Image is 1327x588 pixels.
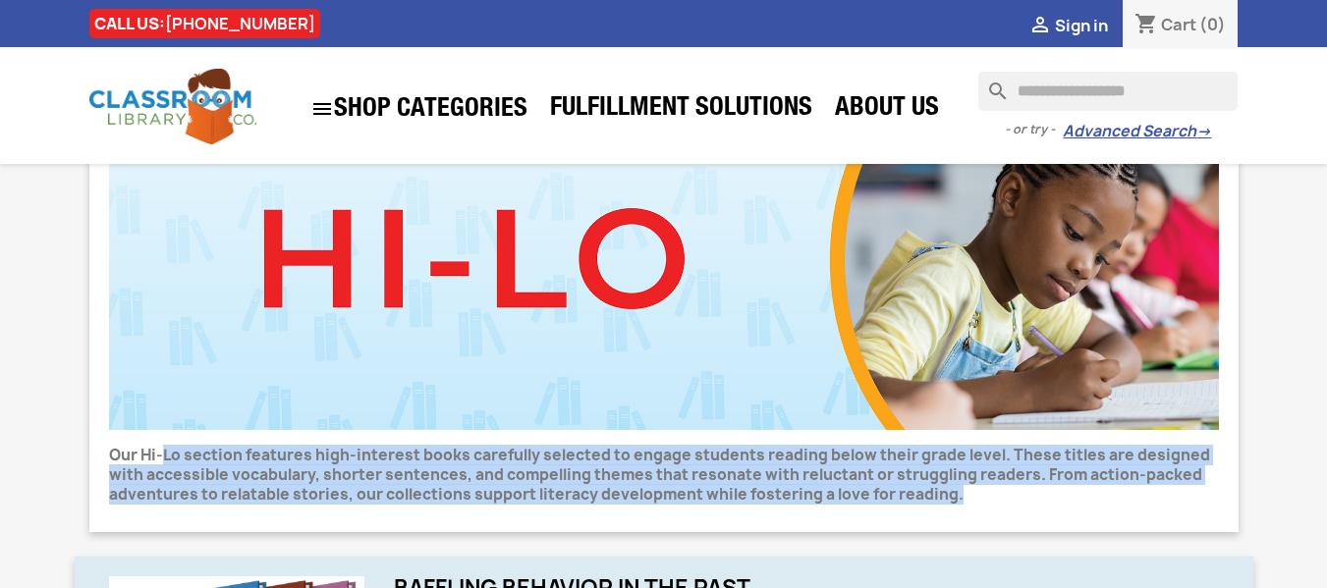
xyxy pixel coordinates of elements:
a:  Sign in [1028,15,1108,36]
a: Advanced Search→ [1063,122,1211,141]
input: Search [978,72,1238,111]
span: → [1196,122,1211,141]
a: [PHONE_NUMBER] [165,13,315,34]
span: Cart [1161,14,1196,35]
a: About Us [825,90,949,130]
img: CLC_HiLo.jpg [109,90,1219,430]
i: search [978,72,1002,95]
i:  [1028,15,1052,38]
i: shopping_cart [1134,14,1158,37]
span: (0) [1199,14,1226,35]
img: Classroom Library Company [89,69,256,144]
a: SHOP CATEGORIES [301,87,537,131]
p: Our Hi-Lo section features high-interest books carefully selected to engage students reading belo... [109,446,1219,505]
span: Sign in [1055,15,1108,36]
span: - or try - [1005,120,1063,139]
div: CALL US: [89,9,320,38]
i:  [310,97,334,121]
a: Fulfillment Solutions [540,90,822,130]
